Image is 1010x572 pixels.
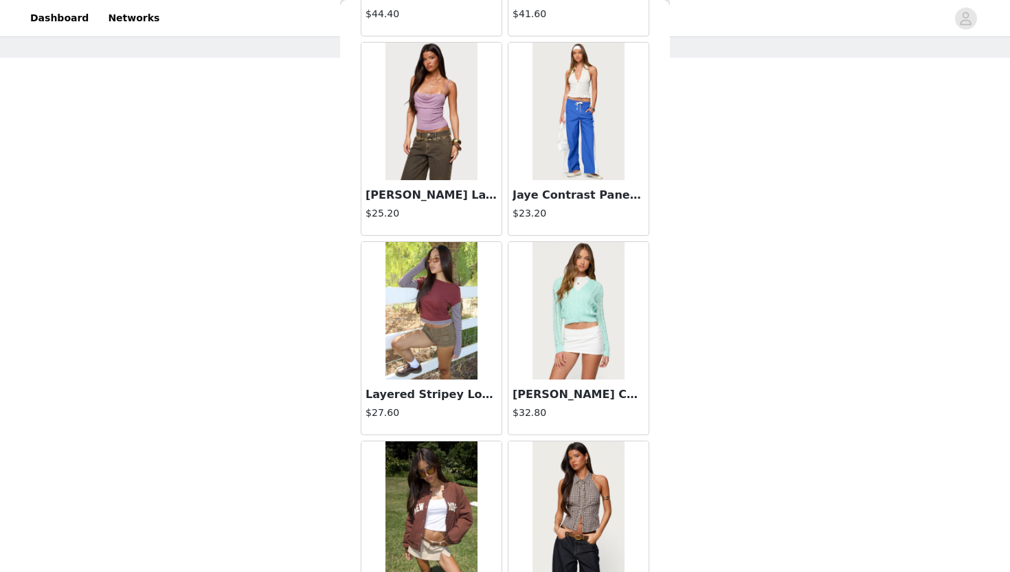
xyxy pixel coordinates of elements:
[532,43,624,180] img: Jaye Contrast Panel Track Pants
[385,43,477,180] img: Bobbie Layered Lace Cowl Neck Top
[513,206,644,221] h4: $23.20
[22,3,97,34] a: Dashboard
[513,406,644,420] h4: $32.80
[366,406,497,420] h4: $27.60
[959,8,972,30] div: avatar
[366,206,497,221] h4: $25.20
[513,7,644,21] h4: $41.60
[366,187,497,203] h3: [PERSON_NAME] Layered Lace Cowl Neck Top
[532,242,624,379] img: Haisley Cable Knit Cardigan
[366,7,497,21] h4: $44.40
[513,386,644,403] h3: [PERSON_NAME] Cable Knit Cardigan
[366,386,497,403] h3: Layered Stripey Long Sleeve T Shirt
[385,242,477,379] img: Layered Stripey Long Sleeve T Shirt
[100,3,168,34] a: Networks
[513,187,644,203] h3: Jaye Contrast Panel Track Pants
